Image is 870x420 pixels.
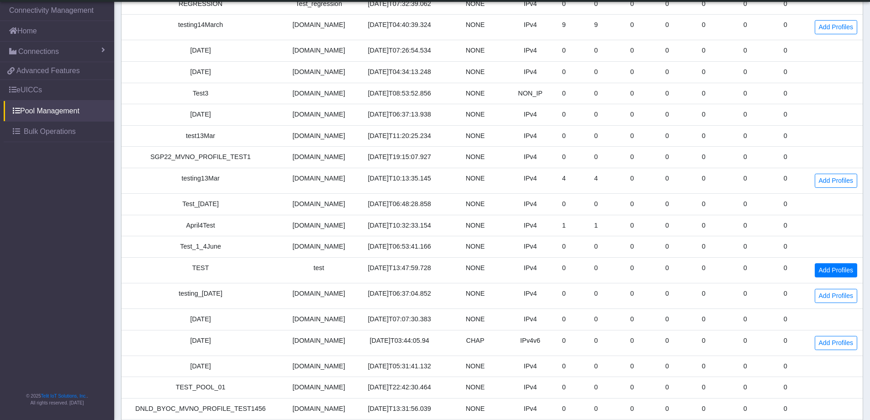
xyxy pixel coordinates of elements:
td: 0 [649,62,685,83]
td: testing_[DATE] [121,283,279,308]
td: 0 [551,236,577,258]
div: NONE [446,46,504,56]
td: 0 [722,15,768,40]
td: 0 [649,283,685,308]
a: Telit IoT Solutions, Inc. [41,393,87,399]
td: 0 [551,194,577,215]
div: [DATE]T06:53:41.166 [364,242,435,252]
td: 0 [768,236,802,258]
td: 0 [551,398,577,420]
div: [DOMAIN_NAME] [285,20,353,30]
div: [DATE]T07:07:30.383 [364,314,435,324]
td: 0 [615,62,649,83]
td: 0 [722,194,768,215]
td: 0 [649,377,685,399]
div: [DOMAIN_NAME] [285,46,353,56]
div: NONE [446,314,504,324]
td: 0 [649,40,685,62]
td: 0 [722,83,768,104]
td: 0 [722,236,768,258]
td: 0 [615,283,649,308]
td: 0 [577,283,615,308]
td: 0 [685,356,722,377]
div: IPv4 [515,263,546,273]
div: [DOMAIN_NAME] [285,89,353,99]
td: [DATE] [121,62,279,83]
td: 0 [551,377,577,399]
div: [DATE]T08:53:52.856 [364,89,435,99]
div: test [285,263,353,273]
td: 0 [685,104,722,126]
div: IPv4 [515,67,546,77]
div: NONE [446,89,504,99]
td: 0 [615,398,649,420]
div: [DOMAIN_NAME] [285,221,353,231]
td: 0 [722,215,768,236]
td: 0 [551,147,577,168]
div: [DOMAIN_NAME] [285,131,353,141]
td: 0 [649,215,685,236]
div: [DOMAIN_NAME] [285,289,353,299]
td: 0 [722,40,768,62]
div: [DATE]T19:15:07.927 [364,152,435,162]
td: 0 [685,194,722,215]
a: Add Profiles [815,336,857,350]
td: 0 [551,83,577,104]
td: 0 [768,308,802,330]
td: 0 [649,236,685,258]
div: NONE [446,404,504,414]
td: 0 [685,215,722,236]
td: 0 [615,330,649,356]
td: 0 [649,257,685,283]
div: NONE [446,199,504,209]
td: 0 [768,15,802,40]
span: Bulk Operations [24,126,76,137]
td: 0 [615,308,649,330]
div: [DATE]T04:40:39.324 [364,20,435,30]
td: 0 [768,168,802,194]
div: [DATE]T10:32:33.154 [364,221,435,231]
td: 0 [722,283,768,308]
td: 0 [722,125,768,147]
a: Pool Management [4,101,114,121]
div: NONE [446,110,504,120]
div: IPv4 [515,362,546,372]
td: 0 [722,398,768,420]
td: 0 [768,398,802,420]
td: 0 [615,377,649,399]
td: 0 [551,356,577,377]
td: 0 [768,330,802,356]
td: 0 [577,308,615,330]
td: 0 [768,215,802,236]
div: [DATE]T22:42:30.464 [364,383,435,393]
td: 0 [722,308,768,330]
td: 0 [577,83,615,104]
td: 0 [768,104,802,126]
div: IPv4v6 [515,336,546,346]
td: 0 [649,194,685,215]
a: Bulk Operations [4,122,114,142]
div: [DOMAIN_NAME] [285,152,353,162]
td: 0 [615,257,649,283]
div: IPv4 [515,20,546,30]
td: 0 [685,308,722,330]
td: 0 [722,257,768,283]
td: 0 [577,125,615,147]
div: [DOMAIN_NAME] [285,110,353,120]
div: [DATE]T06:37:04.852 [364,289,435,299]
div: NONE [446,362,504,372]
span: Advanced Features [16,65,80,76]
div: [DATE]T10:13:35.145 [364,174,435,184]
td: 0 [577,147,615,168]
td: 0 [615,356,649,377]
td: 0 [685,62,722,83]
td: 0 [577,257,615,283]
td: 0 [722,377,768,399]
td: 0 [615,194,649,215]
td: TEST_POOL_01 [121,377,279,399]
span: Connections [18,46,59,57]
td: 0 [551,283,577,308]
td: 0 [551,257,577,283]
div: [DOMAIN_NAME] [285,242,353,252]
td: DNLD_BYOC_MVNO_PROFILE_TEST1456 [121,398,279,420]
